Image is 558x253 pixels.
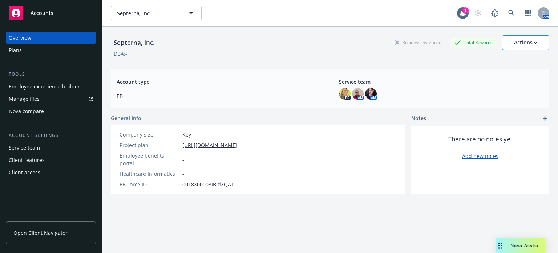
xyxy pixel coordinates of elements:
span: Service team [339,78,543,86]
a: Client features [6,154,96,166]
div: Business Insurance [391,38,445,47]
button: Septerna, Inc. [111,6,202,20]
a: Switch app [521,6,535,20]
div: Tools [6,71,96,78]
div: Plans [9,44,22,56]
div: Drag to move [496,238,505,253]
span: 0018X00003IBidZQAT [182,181,234,188]
a: Manage files [6,93,96,105]
a: Start snowing [471,6,485,20]
a: Report a Bug [488,6,502,20]
img: photo [339,88,351,100]
div: Total Rewards [451,38,496,47]
div: Actions [514,36,537,50]
a: Service team [6,142,96,154]
a: Overview [6,32,96,44]
span: General info [111,114,141,122]
img: photo [365,88,377,100]
span: Accounts [31,10,53,16]
a: Client access [6,167,96,178]
div: Service team [9,142,40,154]
span: Notes [411,114,426,123]
div: Nova compare [9,106,44,117]
div: Overview [9,32,31,44]
span: Open Client Navigator [13,229,68,237]
div: Client features [9,154,45,166]
button: Actions [502,35,549,50]
div: EB Force ID [120,181,179,188]
span: Key [182,131,191,138]
div: Employee benefits portal [120,152,179,167]
a: Accounts [6,3,96,23]
div: Project plan [120,141,179,149]
div: Septerna, Inc. [111,38,158,47]
span: - [182,170,184,178]
a: Add new notes [462,152,498,160]
div: Client access [9,167,40,178]
div: Employee experience builder [9,81,80,92]
div: Manage files [9,93,40,105]
a: [URL][DOMAIN_NAME] [182,141,237,149]
button: Nova Assist [496,238,545,253]
span: Account type [117,78,321,86]
span: Nova Assist [510,242,539,249]
span: Septerna, Inc. [117,9,180,17]
a: Plans [6,44,96,56]
span: There are no notes yet [448,135,513,143]
a: Search [504,6,519,20]
img: photo [352,88,364,100]
a: Employee experience builder [6,81,96,92]
div: Account settings [6,132,96,139]
a: add [541,114,549,123]
span: EB [117,92,321,100]
a: Nova compare [6,106,96,117]
div: 1 [462,7,469,14]
div: Healthcare Informatics [120,170,179,178]
div: DBA: - [114,50,127,58]
span: - [182,156,184,163]
div: Company size [120,131,179,138]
